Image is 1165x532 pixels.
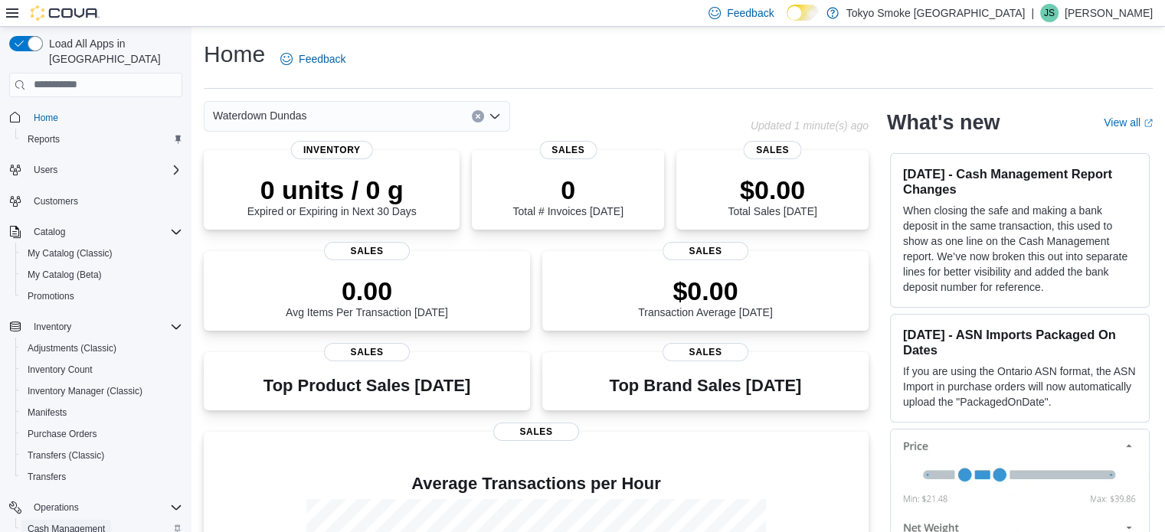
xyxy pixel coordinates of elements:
span: Sales [744,141,801,159]
div: Jess Sidhu [1040,4,1059,22]
span: Catalog [34,226,65,238]
button: Reports [15,129,188,150]
span: Sales [324,343,410,361]
span: Purchase Orders [21,425,182,443]
span: Adjustments (Classic) [28,342,116,354]
button: Purchase Orders [15,423,188,445]
span: My Catalog (Classic) [28,247,113,259]
span: Feedback [727,5,774,21]
button: Inventory Count [15,359,188,380]
a: Adjustments (Classic) [21,339,123,357]
a: My Catalog (Beta) [21,266,108,284]
span: Sales [493,423,579,441]
p: $0.00 [638,276,773,306]
span: Sales [663,343,748,361]
span: Load All Apps in [GEOGRAPHIC_DATA] [43,36,182,67]
button: Adjustments (Classic) [15,338,188,359]
span: Inventory [34,321,71,333]
button: Operations [3,497,188,518]
button: Manifests [15,402,188,423]
a: Purchase Orders [21,425,103,443]
div: Total # Invoices [DATE] [512,175,623,217]
a: Manifests [21,403,73,422]
h1: Home [204,39,265,70]
span: Promotions [28,290,74,302]
div: Expired or Expiring in Next 30 Days [247,175,417,217]
a: Inventory Count [21,361,99,379]
p: Tokyo Smoke [GEOGRAPHIC_DATA] [846,4,1026,22]
input: Dark Mode [787,5,819,21]
div: Avg Items Per Transaction [DATE] [286,276,448,318]
p: 0.00 [286,276,448,306]
button: Transfers (Classic) [15,445,188,466]
button: My Catalog (Beta) [15,264,188,286]
span: Inventory Count [28,364,93,376]
button: Operations [28,498,85,517]
span: Purchase Orders [28,428,97,440]
p: When closing the safe and making a bank deposit in the same transaction, this used to show as one... [903,203,1137,295]
span: Home [28,108,182,127]
span: Inventory Manager (Classic) [21,382,182,400]
p: 0 units / 0 g [247,175,417,205]
button: Promotions [15,286,188,307]
span: Users [28,161,182,179]
span: JS [1044,4,1055,22]
h2: What's new [887,110,1000,135]
p: 0 [512,175,623,205]
span: Customers [28,191,182,211]
span: Manifests [28,406,67,419]
button: Open list of options [489,110,501,122]
a: Feedback [274,44,352,74]
h3: [DATE] - Cash Management Report Changes [903,166,1137,197]
button: Home [3,106,188,129]
div: Transaction Average [DATE] [638,276,773,318]
button: Catalog [28,223,71,241]
button: Customers [3,190,188,212]
span: Operations [34,501,79,514]
p: Updated 1 minute(s) ago [751,119,869,132]
span: Inventory Count [21,361,182,379]
p: [PERSON_NAME] [1065,4,1153,22]
p: | [1031,4,1034,22]
span: My Catalog (Beta) [28,269,102,281]
span: Reports [21,130,182,149]
button: My Catalog (Classic) [15,243,188,264]
div: Total Sales [DATE] [728,175,816,217]
span: Reports [28,133,60,145]
a: Transfers [21,468,72,486]
a: My Catalog (Classic) [21,244,119,263]
span: Sales [539,141,597,159]
button: Clear input [472,110,484,122]
span: Catalog [28,223,182,241]
span: Operations [28,498,182,517]
img: Cova [31,5,100,21]
h3: Top Product Sales [DATE] [263,377,470,395]
a: Customers [28,192,84,211]
button: Users [3,159,188,181]
svg: External link [1144,119,1153,128]
button: Users [28,161,64,179]
span: Sales [663,242,748,260]
span: Transfers (Classic) [21,446,182,465]
span: Promotions [21,287,182,305]
a: Inventory Manager (Classic) [21,382,149,400]
h3: Top Brand Sales [DATE] [610,377,802,395]
button: Inventory Manager (Classic) [15,380,188,402]
span: Inventory [28,318,182,336]
button: Inventory [3,316,188,338]
span: Transfers (Classic) [28,449,104,462]
span: Adjustments (Classic) [21,339,182,357]
span: Inventory [291,141,373,159]
h3: [DATE] - ASN Imports Packaged On Dates [903,327,1137,357]
span: Home [34,112,58,124]
a: Promotions [21,287,80,305]
span: Waterdown Dundas [213,106,306,125]
a: Reports [21,130,66,149]
span: Feedback [299,51,345,67]
button: Transfers [15,466,188,488]
span: Sales [324,242,410,260]
p: If you are using the Ontario ASN format, the ASN Import in purchase orders will now automatically... [903,364,1137,410]
span: My Catalog (Beta) [21,266,182,284]
span: Transfers [28,471,66,483]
